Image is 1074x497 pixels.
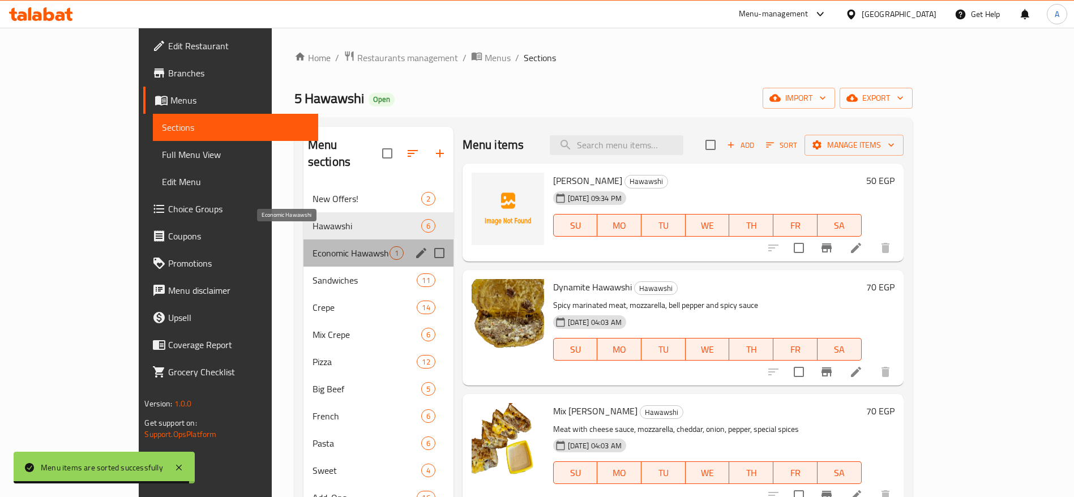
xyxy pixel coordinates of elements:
[722,136,759,154] button: Add
[168,202,309,216] span: Choice Groups
[143,358,318,385] a: Grocery Checklist
[646,217,681,234] span: TU
[597,214,641,237] button: MO
[550,135,683,155] input: search
[686,338,730,361] button: WE
[634,281,678,295] div: Hawawshi
[553,172,622,189] span: [PERSON_NAME]
[168,39,309,53] span: Edit Restaurant
[143,195,318,222] a: Choice Groups
[640,405,683,419] div: Hawawshi
[866,403,895,419] h6: 70 EGP
[168,365,309,379] span: Grocery Checklist
[170,93,309,107] span: Menus
[417,302,434,313] span: 14
[686,461,730,484] button: WE
[143,32,318,59] a: Edit Restaurant
[417,301,435,314] div: items
[773,214,818,237] button: FR
[818,214,862,237] button: SA
[294,85,364,111] span: 5 Hawawshi
[646,465,681,481] span: TU
[143,331,318,358] a: Coverage Report
[729,461,773,484] button: TH
[849,91,904,105] span: export
[734,465,769,481] span: TH
[313,464,421,477] span: Sweet
[471,50,511,65] a: Menus
[168,256,309,270] span: Promotions
[390,248,403,259] span: 1
[787,236,811,260] span: Select to update
[641,214,686,237] button: TU
[422,465,435,476] span: 4
[641,338,686,361] button: TU
[759,136,805,154] span: Sort items
[635,282,677,295] span: Hawawshi
[772,91,826,105] span: import
[143,304,318,331] a: Upsell
[690,217,725,234] span: WE
[168,284,309,297] span: Menu disclaimer
[686,214,730,237] button: WE
[422,411,435,422] span: 6
[303,402,453,430] div: French6
[849,365,863,379] a: Edit menu item
[729,214,773,237] button: TH
[739,7,808,21] div: Menu-management
[168,66,309,80] span: Branches
[822,341,857,358] span: SA
[168,229,309,243] span: Coupons
[162,175,309,188] span: Edit Menu
[174,396,192,411] span: 1.0.0
[553,338,598,361] button: SU
[303,185,453,212] div: New Offers!2
[422,329,435,340] span: 6
[805,135,904,156] button: Manage items
[144,415,196,430] span: Get support on:
[597,338,641,361] button: MO
[421,219,435,233] div: items
[872,358,899,385] button: delete
[313,219,421,233] span: Hawawshi
[417,357,434,367] span: 12
[463,51,467,65] li: /
[313,328,421,341] div: Mix Crepe
[421,436,435,450] div: items
[168,311,309,324] span: Upsell
[422,194,435,204] span: 2
[524,51,556,65] span: Sections
[313,409,421,423] span: French
[813,358,840,385] button: Branch-specific-item
[313,382,421,396] div: Big Beef
[313,192,421,205] span: New Offers!
[153,114,318,141] a: Sections
[690,465,725,481] span: WE
[872,234,899,262] button: delete
[422,438,435,449] span: 6
[646,341,681,358] span: TU
[313,246,390,260] span: Economic Hawawshi
[602,341,637,358] span: MO
[778,341,813,358] span: FR
[308,136,382,170] h2: Menu sections
[563,440,626,451] span: [DATE] 04:03 AM
[624,175,668,188] div: Hawawshi
[849,241,863,255] a: Edit menu item
[553,422,862,436] p: Meat with cheese sauce, mozzarella, cheddar, onion, pepper, special spices
[472,279,544,352] img: Dynamite Hawawshi
[313,355,417,369] div: Pizza
[313,301,417,314] span: Crepe
[563,317,626,328] span: [DATE] 04:03 AM
[813,234,840,262] button: Branch-specific-item
[303,321,453,348] div: Mix Crepe6
[558,465,593,481] span: SU
[153,168,318,195] a: Edit Menu
[690,341,725,358] span: WE
[335,51,339,65] li: /
[818,338,862,361] button: SA
[734,217,769,234] span: TH
[722,136,759,154] span: Add item
[143,222,318,250] a: Coupons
